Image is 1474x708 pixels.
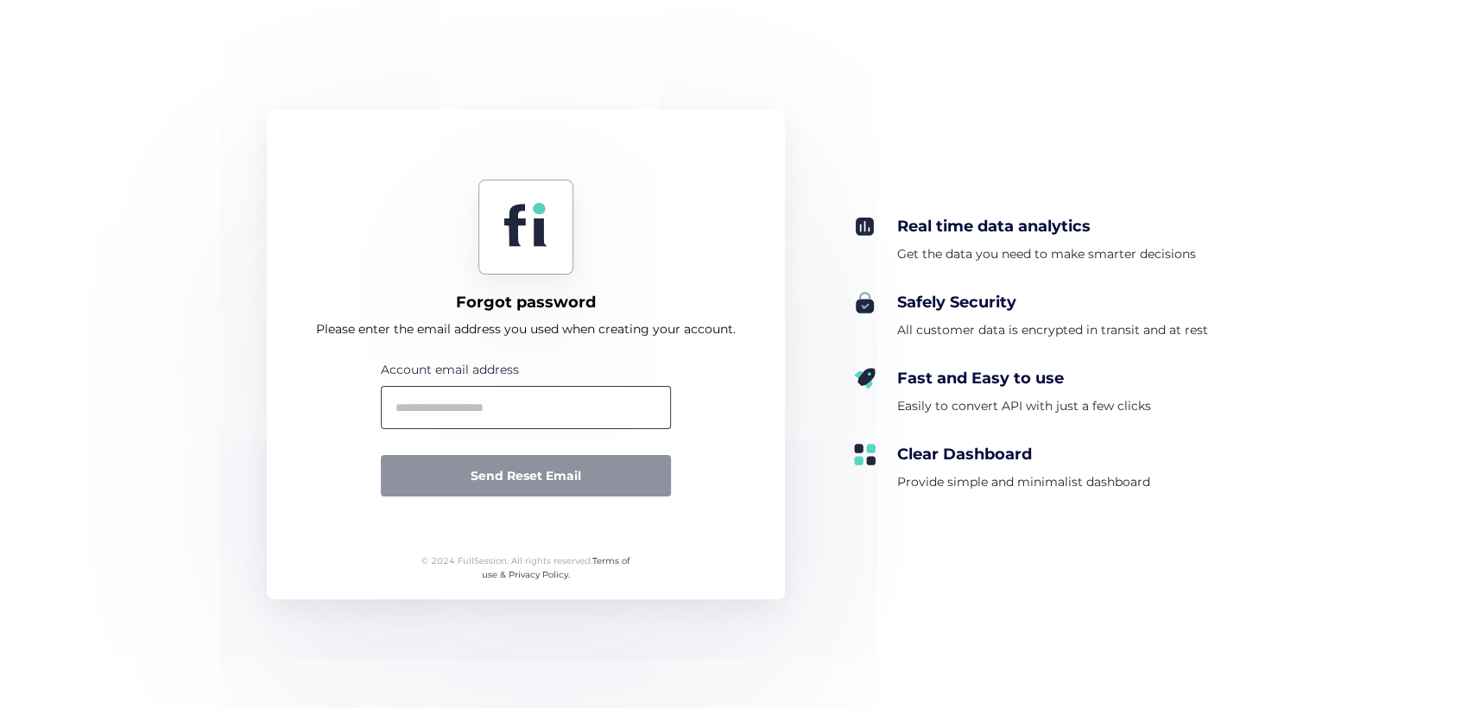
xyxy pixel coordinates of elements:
[381,360,671,379] div: Account email address
[897,471,1150,492] div: Provide simple and minimalist dashboard
[897,243,1196,264] div: Get the data you need to make smarter decisions
[897,444,1150,465] div: Clear Dashboard
[897,368,1151,389] div: Fast and Easy to use
[897,216,1196,237] div: Real time data analytics
[482,555,630,580] a: Terms of use & Privacy Policy.
[381,455,671,496] button: Send Reset Email
[897,319,1208,340] div: All customer data is encrypted in transit and at rest
[316,319,736,339] div: Please enter the email address you used when creating your account.
[414,554,637,581] div: © 2024 FullSession. All rights reserved.
[456,292,596,313] div: Forgot password
[897,395,1151,416] div: Easily to convert API with just a few clicks
[897,292,1208,313] div: Safely Security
